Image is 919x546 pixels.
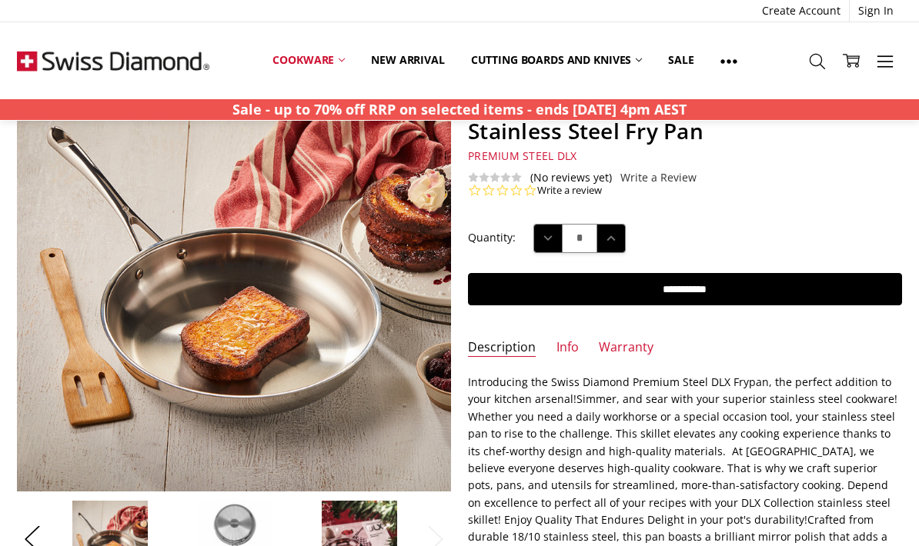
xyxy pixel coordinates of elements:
[530,171,612,184] span: (No reviews yet)
[468,91,901,145] h1: Premium Steel Induction DLX 20cm Stainless Steel Fry Pan
[468,339,536,357] a: Description
[17,22,209,99] img: Free Shipping On Every Order
[599,339,653,357] a: Warranty
[537,184,602,198] a: Write a review
[458,43,656,77] a: Cutting boards and knives
[468,229,516,246] label: Quantity:
[232,100,687,118] strong: Sale - up to 70% off RRP on selected items - ends [DATE] 4pm AEST
[707,43,750,78] a: Show All
[556,339,579,357] a: Info
[468,148,576,163] span: Premium Steel DLX
[259,43,358,77] a: Cookware
[358,43,457,77] a: New arrival
[655,43,707,77] a: Sale
[468,375,891,406] span: Introducing the Swiss Diamond Premium Steel DLX Frypan, the perfect addition to your kitchen arse...
[620,171,697,184] a: Write a Review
